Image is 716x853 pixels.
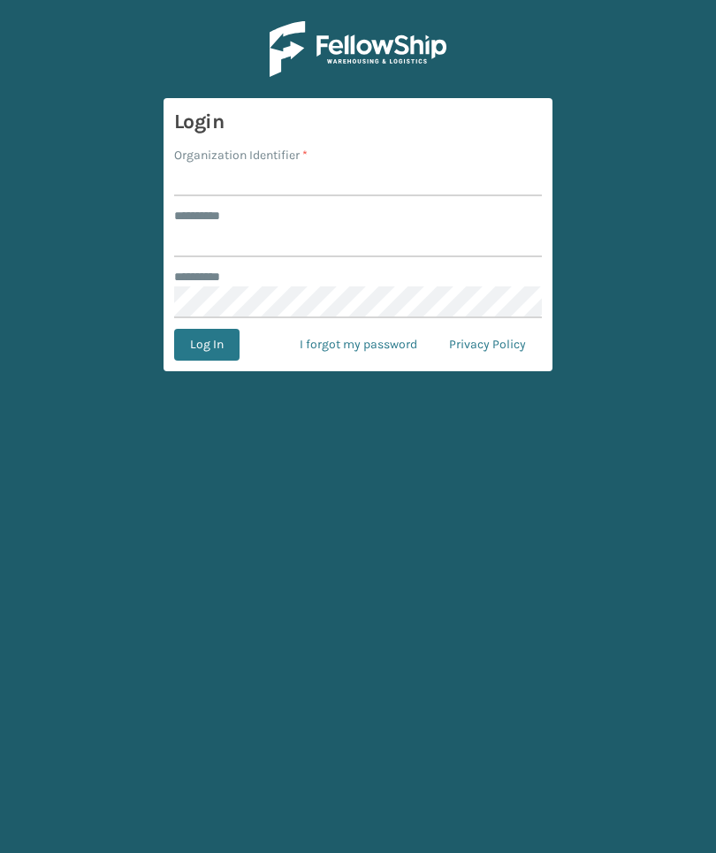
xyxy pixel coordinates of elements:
[174,109,542,135] h3: Login
[174,329,240,361] button: Log In
[270,21,446,77] img: Logo
[174,146,308,164] label: Organization Identifier
[433,329,542,361] a: Privacy Policy
[284,329,433,361] a: I forgot my password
